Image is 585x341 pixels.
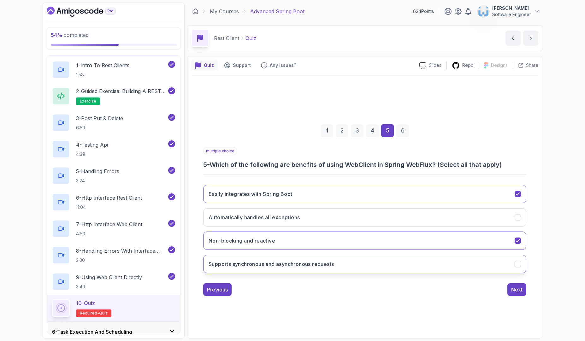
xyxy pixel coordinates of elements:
h3: Supports synchronous and asynchronous requests [209,260,334,268]
h3: 6 - Task Execution And Scheduling [52,328,132,336]
h3: Automatically handles all exceptions [209,214,300,221]
p: Designs [491,62,508,68]
p: 3:49 [76,284,142,290]
div: 4 [366,124,379,137]
p: 8 - Handling Errors With Interface Web Client [76,247,167,255]
p: 2:30 [76,257,167,263]
button: 9-Using Web Client Directly3:49 [52,273,175,291]
button: Automatically handles all exceptions [203,208,526,226]
button: quiz button [191,60,218,70]
span: completed [51,32,89,38]
span: 54 % [51,32,62,38]
span: exercise [80,99,96,104]
button: Share [513,62,538,68]
p: [PERSON_NAME] [492,5,531,11]
div: 6 [396,124,409,137]
p: 9 - Using Web Client Directly [76,273,142,281]
p: Software Engineer [492,11,531,18]
p: Advanced Spring Boot [250,8,304,15]
button: Feedback button [257,60,300,70]
p: 1:58 [76,72,129,78]
button: Support button [220,60,255,70]
button: 7-Http Interface Web Client4:50 [52,220,175,238]
div: Previous [207,286,228,293]
button: Easily integrates with Spring Boot [203,185,526,203]
a: Dashboard [192,8,198,15]
button: previous content [505,31,521,46]
p: Share [526,62,538,68]
button: 2-Guided Exercise: Building a REST Clientexercise [52,87,175,105]
a: Dashboard [47,7,130,17]
p: Slides [429,62,441,68]
p: 11:04 [76,204,142,210]
h3: Easily integrates with Spring Boot [209,190,292,198]
p: 4 - Testing Api [76,141,108,149]
span: Required- [80,311,99,316]
p: 2 - Guided Exercise: Building a REST Client [76,87,167,95]
p: 7 - Http Interface Web Client [76,220,142,228]
div: 2 [336,124,348,137]
button: 8-Handling Errors With Interface Web Client2:30 [52,246,175,264]
p: Any issues? [270,62,296,68]
a: Slides [414,62,446,69]
button: user profile image[PERSON_NAME]Software Engineer [477,5,540,18]
p: 3:24 [76,178,119,184]
p: Quiz [245,34,256,42]
div: 1 [321,124,333,137]
img: user profile image [477,5,489,17]
span: quiz [99,311,108,316]
p: Repo [462,62,474,68]
h3: 5 - Which of the following are benefits of using WebClient in Spring WebFlux? (Select all that ap... [203,160,526,169]
p: 1 - Intro To Rest Clients [76,62,129,69]
button: Supports synchronous and asynchronous requests [203,255,526,273]
button: Next [507,283,526,296]
div: 3 [351,124,363,137]
p: multiple choice [203,147,237,155]
div: 5 [381,124,394,137]
button: Previous [203,283,232,296]
button: 1-Intro To Rest Clients1:58 [52,61,175,79]
button: 5-Handling Errors3:24 [52,167,175,185]
div: Next [511,286,523,293]
p: 624 Points [413,8,434,15]
button: 3-Post Put & Delete6:59 [52,114,175,132]
p: 5 - Handling Errors [76,168,119,175]
p: 4:50 [76,231,142,237]
h3: Non-blocking and reactive [209,237,275,244]
button: 6-Http Interface Rest Client11:04 [52,193,175,211]
p: Rest Client [214,34,239,42]
button: Non-blocking and reactive [203,232,526,250]
button: next content [523,31,538,46]
p: Support [233,62,251,68]
button: 10-QuizRequired-quiz [52,299,175,317]
a: My Courses [210,8,239,15]
p: 10 - Quiz [76,299,95,307]
p: 4:39 [76,151,108,157]
a: Repo [447,62,479,69]
p: 6 - Http Interface Rest Client [76,194,142,202]
p: 6:59 [76,125,123,131]
p: Quiz [204,62,214,68]
button: 4-Testing Api4:39 [52,140,175,158]
p: 3 - Post Put & Delete [76,115,123,122]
